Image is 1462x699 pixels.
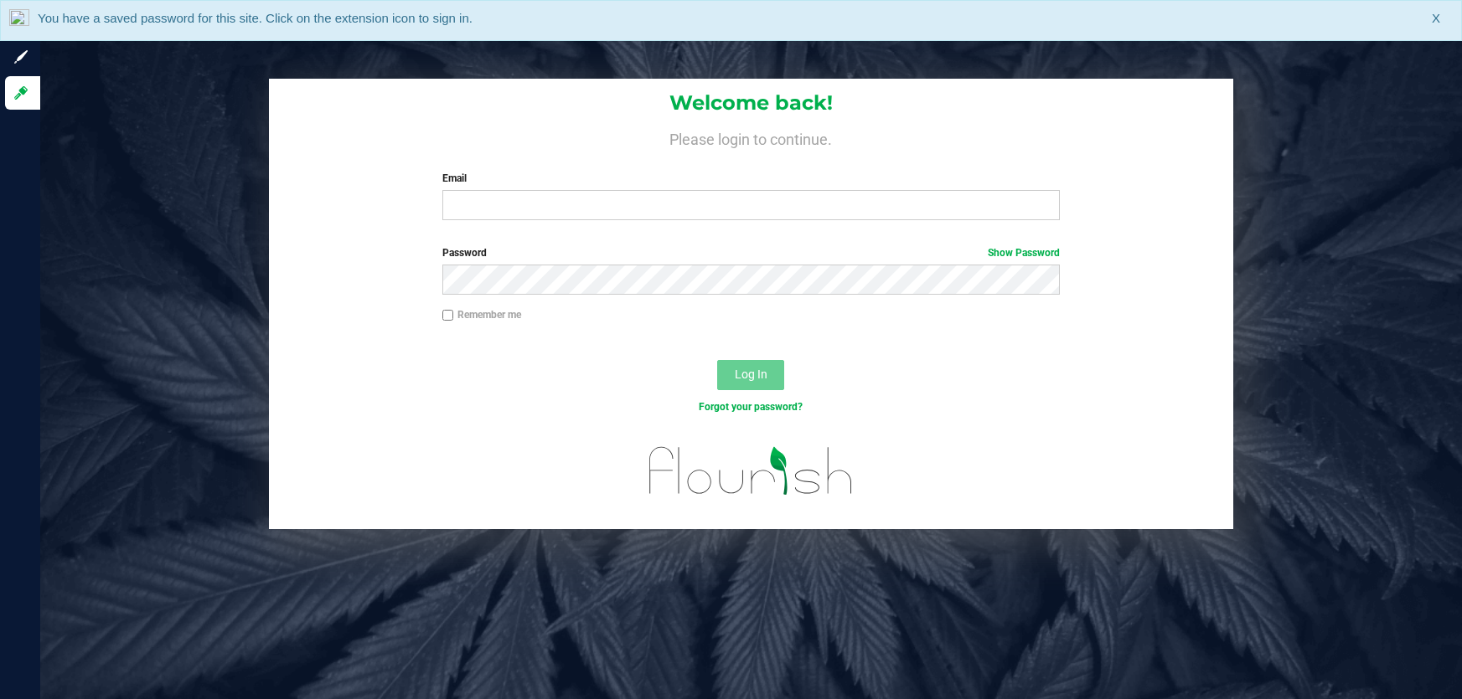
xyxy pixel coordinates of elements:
[717,360,784,390] button: Log In
[269,92,1233,114] h1: Welcome back!
[442,307,521,322] label: Remember me
[13,49,29,65] inline-svg: Sign up
[442,171,1061,186] label: Email
[442,310,454,321] input: Remember me
[9,9,29,32] img: notLoggedInIcon.png
[38,11,473,25] span: You have a saved password for this site. Click on the extension icon to sign in.
[269,127,1233,147] h4: Please login to continue.
[13,85,29,101] inline-svg: Log in
[735,367,767,381] span: Log In
[442,247,487,259] span: Password
[988,247,1060,259] a: Show Password
[631,432,872,510] img: flourish_logo.svg
[1432,9,1440,28] span: X
[699,401,803,413] a: Forgot your password?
